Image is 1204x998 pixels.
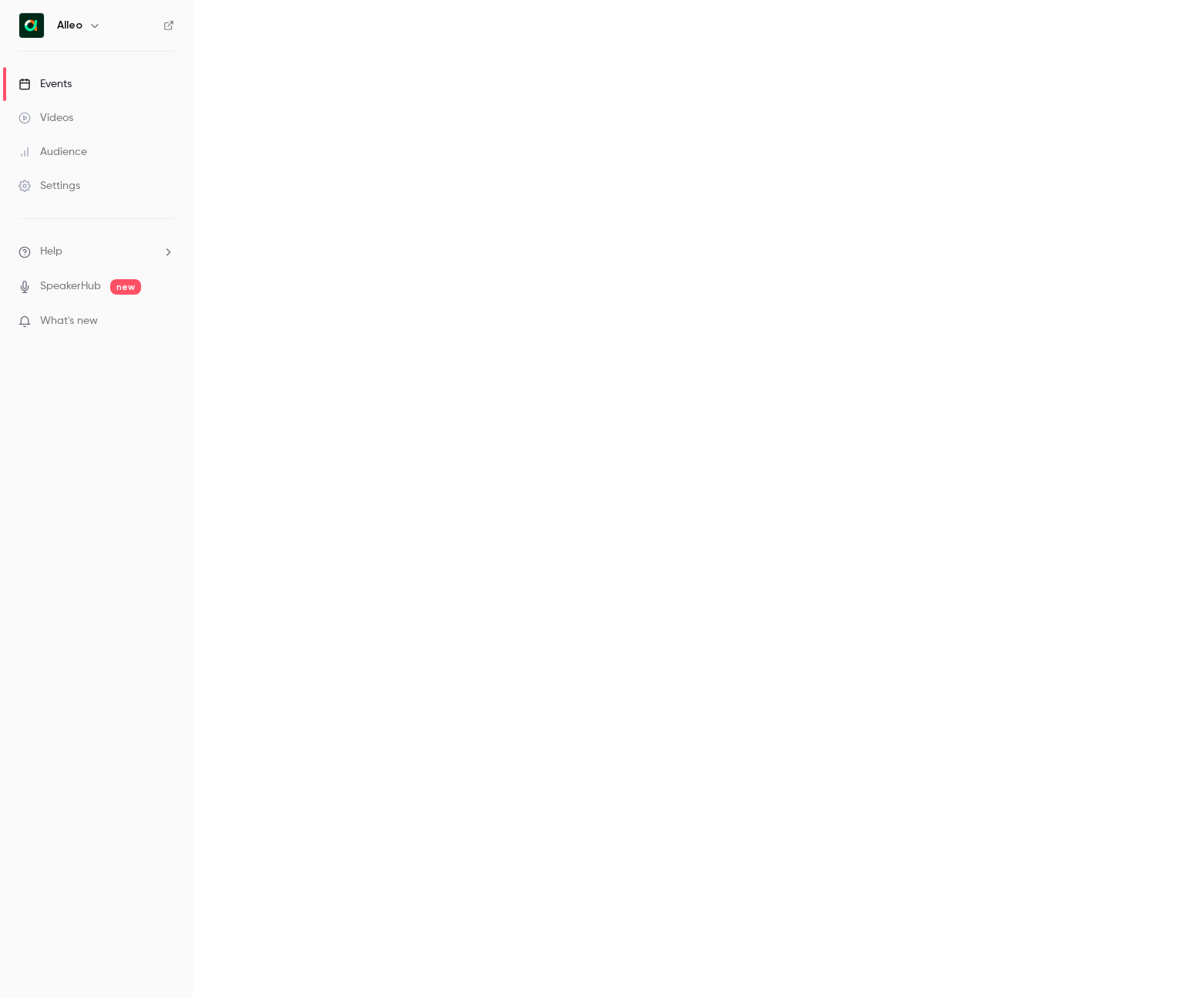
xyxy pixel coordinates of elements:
[18,110,73,126] div: Videos
[40,244,62,260] span: Help
[40,278,101,295] a: SpeakerHub
[18,76,72,92] div: Events
[18,244,174,260] li: help-dropdown-opener
[18,144,87,160] div: Audience
[110,279,141,295] span: new
[18,178,80,194] div: Settings
[19,13,44,38] img: Alleo
[40,313,98,329] span: What's new
[57,18,82,33] h6: Alleo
